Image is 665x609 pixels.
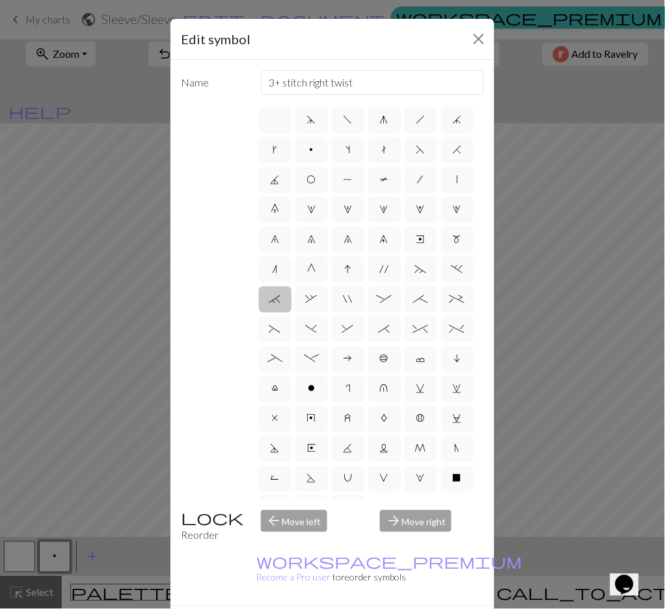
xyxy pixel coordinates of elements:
[418,174,424,185] span: /
[307,443,316,454] span: E
[453,234,461,244] span: m
[271,473,280,484] span: R
[416,383,426,394] span: v
[273,144,277,155] span: k
[416,234,425,244] span: e
[453,413,462,424] span: C
[450,324,465,334] span: %
[257,552,522,571] span: workspace_premium
[307,234,316,244] span: 7
[453,383,462,394] span: w
[346,383,350,394] span: r
[271,204,279,214] span: 0
[269,324,281,334] span: (
[272,413,278,424] span: x
[304,354,319,364] span: -
[345,264,351,274] span: I
[173,70,253,95] label: Name
[271,234,279,244] span: 6
[380,443,389,454] span: L
[344,114,353,125] span: f
[416,354,426,364] span: c
[257,556,522,583] a: Become a Pro user
[452,264,463,274] span: .
[342,324,354,334] span: &
[415,443,426,454] span: M
[345,413,351,424] span: z
[344,234,352,244] span: 8
[271,383,278,394] span: l
[380,204,388,214] span: 3
[416,144,426,155] span: F
[382,144,387,155] span: t
[380,473,388,484] span: V
[344,294,353,304] span: "
[271,443,280,454] span: D
[308,383,315,394] span: o
[380,383,388,394] span: u
[257,556,522,583] small: to reorder symbols
[416,473,425,484] span: W
[380,234,388,244] span: 9
[346,144,350,155] span: s
[415,264,427,274] span: ~
[344,473,352,484] span: U
[344,443,353,454] span: K
[377,294,392,304] span: :
[267,354,282,364] span: _
[453,473,461,484] span: X
[307,174,316,185] span: O
[380,264,389,274] span: '
[307,264,316,274] span: G
[453,144,462,155] span: H
[381,413,388,424] span: A
[457,174,458,185] span: |
[306,324,318,334] span: )
[344,354,353,364] span: a
[453,204,461,214] span: 5
[344,204,352,214] span: 2
[413,324,428,334] span: ^
[273,264,278,274] span: n
[380,114,388,125] span: g
[307,114,316,125] span: d
[307,473,316,484] span: S
[416,413,425,424] span: B
[307,204,316,214] span: 1
[380,354,389,364] span: b
[306,294,318,304] span: ,
[269,294,281,304] span: `
[455,443,460,454] span: N
[307,413,316,424] span: y
[310,144,314,155] span: p
[271,174,280,185] span: J
[416,204,425,214] span: 4
[450,294,465,304] span: +
[453,114,462,125] span: j
[380,174,389,185] span: T
[468,29,489,49] button: Close
[173,510,253,543] div: Reorder
[610,557,652,596] iframe: chat widget
[344,174,353,185] span: P
[454,354,461,364] span: i
[416,114,426,125] span: h
[181,29,251,49] h5: Edit symbol
[413,294,428,304] span: ;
